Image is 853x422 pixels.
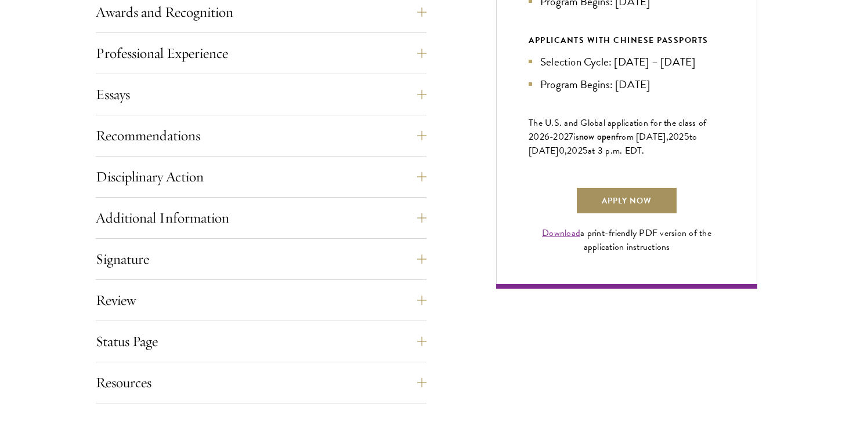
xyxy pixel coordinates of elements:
[565,144,567,158] span: ,
[529,116,706,144] span: The U.S. and Global application for the class of 202
[573,130,579,144] span: is
[96,81,426,108] button: Essays
[96,122,426,150] button: Recommendations
[96,369,426,396] button: Resources
[550,130,569,144] span: -202
[529,130,697,158] span: to [DATE]
[96,163,426,191] button: Disciplinary Action
[569,130,573,144] span: 7
[96,39,426,67] button: Professional Experience
[668,130,684,144] span: 202
[529,53,725,70] li: Selection Cycle: [DATE] – [DATE]
[96,328,426,355] button: Status Page
[579,130,616,143] span: now open
[542,226,580,240] a: Download
[96,286,426,314] button: Review
[96,204,426,232] button: Additional Information
[529,76,725,93] li: Program Begins: [DATE]
[567,144,583,158] span: 202
[616,130,668,144] span: from [DATE],
[583,144,588,158] span: 5
[559,144,565,158] span: 0
[588,144,645,158] span: at 3 p.m. EDT.
[684,130,689,144] span: 5
[529,226,725,254] div: a print-friendly PDF version of the application instructions
[96,245,426,273] button: Signature
[529,33,725,48] div: APPLICANTS WITH CHINESE PASSPORTS
[576,187,678,214] a: Apply Now
[544,130,550,144] span: 6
